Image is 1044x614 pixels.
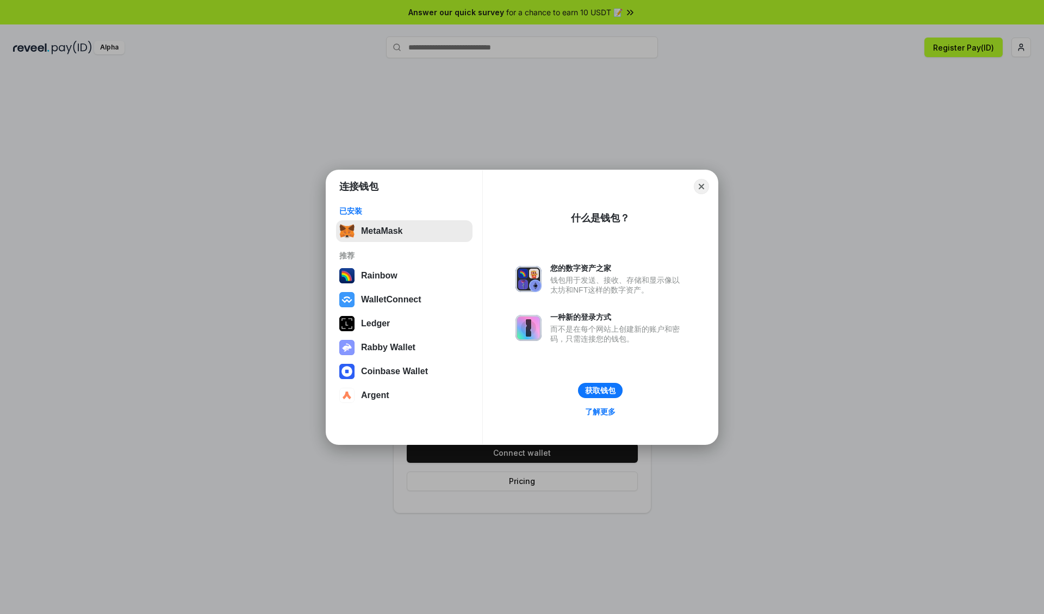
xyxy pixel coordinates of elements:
[339,388,355,403] img: svg+xml,%3Csvg%20width%3D%2228%22%20height%3D%2228%22%20viewBox%3D%220%200%2028%2028%22%20fill%3D...
[336,265,473,287] button: Rainbow
[339,364,355,379] img: svg+xml,%3Csvg%20width%3D%2228%22%20height%3D%2228%22%20viewBox%3D%220%200%2028%2028%22%20fill%3D...
[339,180,378,193] h1: 连接钱包
[339,224,355,239] img: svg+xml,%3Csvg%20fill%3D%22none%22%20height%3D%2233%22%20viewBox%3D%220%200%2035%2033%22%20width%...
[336,289,473,311] button: WalletConnect
[361,226,402,236] div: MetaMask
[361,295,421,305] div: WalletConnect
[550,275,685,295] div: 钱包用于发送、接收、存储和显示像以太坊和NFT这样的数字资产。
[694,179,709,194] button: Close
[585,407,616,417] div: 了解更多
[339,268,355,283] img: svg+xml,%3Csvg%20width%3D%22120%22%20height%3D%22120%22%20viewBox%3D%220%200%20120%20120%22%20fil...
[571,212,630,225] div: 什么是钱包？
[336,361,473,382] button: Coinbase Wallet
[361,319,390,328] div: Ledger
[361,367,428,376] div: Coinbase Wallet
[361,343,415,352] div: Rabby Wallet
[578,383,623,398] button: 获取钱包
[336,220,473,242] button: MetaMask
[361,271,397,281] div: Rainbow
[339,251,469,261] div: 推荐
[336,313,473,334] button: Ledger
[339,206,469,216] div: 已安装
[336,337,473,358] button: Rabby Wallet
[550,312,685,322] div: 一种新的登录方式
[339,340,355,355] img: svg+xml,%3Csvg%20xmlns%3D%22http%3A%2F%2Fwww.w3.org%2F2000%2Fsvg%22%20fill%3D%22none%22%20viewBox...
[339,292,355,307] img: svg+xml,%3Csvg%20width%3D%2228%22%20height%3D%2228%22%20viewBox%3D%220%200%2028%2028%22%20fill%3D...
[550,324,685,344] div: 而不是在每个网站上创建新的账户和密码，只需连接您的钱包。
[361,390,389,400] div: Argent
[515,315,542,341] img: svg+xml,%3Csvg%20xmlns%3D%22http%3A%2F%2Fwww.w3.org%2F2000%2Fsvg%22%20fill%3D%22none%22%20viewBox...
[336,384,473,406] button: Argent
[515,266,542,292] img: svg+xml,%3Csvg%20xmlns%3D%22http%3A%2F%2Fwww.w3.org%2F2000%2Fsvg%22%20fill%3D%22none%22%20viewBox...
[550,263,685,273] div: 您的数字资产之家
[585,386,616,395] div: 获取钱包
[339,316,355,331] img: svg+xml,%3Csvg%20xmlns%3D%22http%3A%2F%2Fwww.w3.org%2F2000%2Fsvg%22%20width%3D%2228%22%20height%3...
[579,405,622,419] a: 了解更多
